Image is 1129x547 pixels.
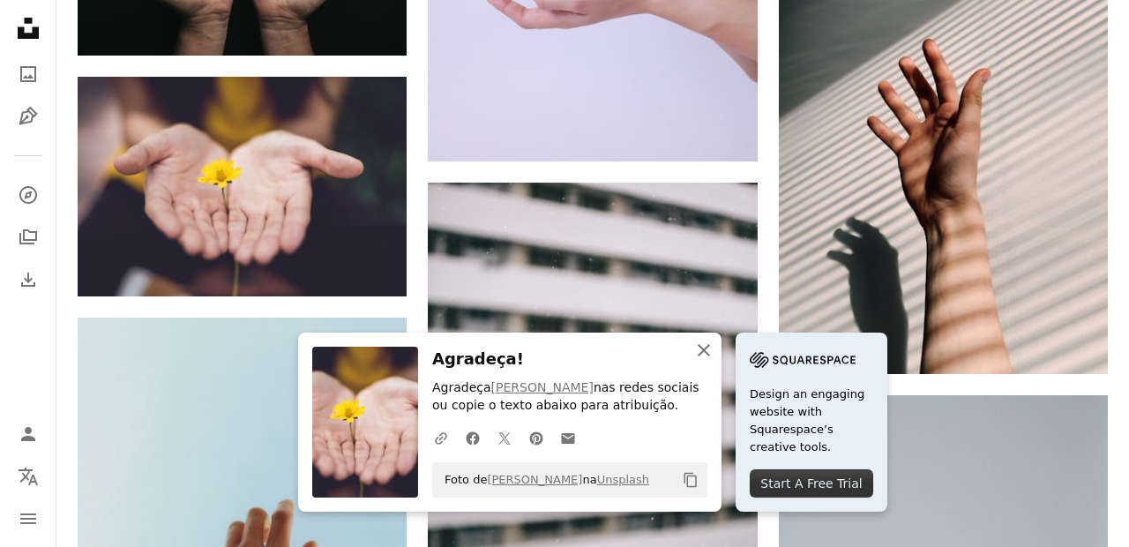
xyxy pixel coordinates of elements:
a: Compartilhar no Facebook [457,420,489,455]
a: Compartilhar no Pinterest [520,420,552,455]
a: Unsplash [597,473,649,486]
img: file-1705255347840-230a6ab5bca9image [750,347,856,373]
a: Compartilhar por e-mail [552,420,584,455]
a: Coleções [11,220,46,255]
a: Histórico de downloads [11,262,46,297]
span: Foto de na [436,466,649,494]
h3: Agradeça! [432,347,707,372]
a: Ilustrações [11,99,46,134]
a: Design an engaging website with Squarespace’s creative tools.Start A Free Trial [736,333,887,512]
img: Fotografia de foco seletivo da mulher segurando flores amarelas de pétalas [78,77,407,296]
div: Start A Free Trial [750,469,873,498]
button: Idioma [11,459,46,494]
a: Entrar / Cadastrar-se [11,416,46,452]
button: Copiar para a área de transferência [676,465,706,495]
span: Design an engaging website with Squarespace’s creative tools. [750,386,873,456]
p: Agradeça nas redes sociais ou copie o texto abaixo para atribuição. [432,379,707,415]
a: [PERSON_NAME] [487,473,582,486]
a: Explorar [11,177,46,213]
a: pessoas mão esquerda em persianas brancas [779,129,1108,145]
a: [PERSON_NAME] [491,380,594,394]
a: Compartilhar no Twitter [489,420,520,455]
a: Fotos [11,56,46,92]
button: Menu [11,501,46,536]
a: Início — Unsplash [11,11,46,49]
a: Fotografia de foco seletivo da mulher segurando flores amarelas de pétalas [78,178,407,194]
